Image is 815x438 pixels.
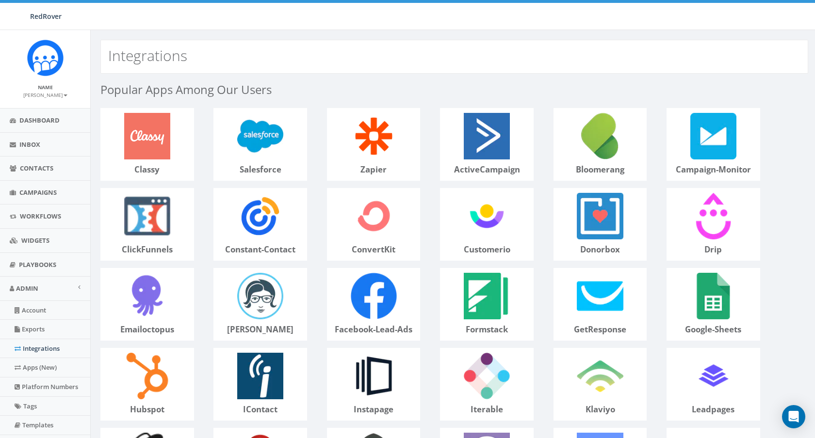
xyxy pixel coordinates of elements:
p: bloomerang [554,164,647,175]
img: emailoctopus-logo [119,268,175,324]
img: classy-logo [119,109,175,164]
a: [PERSON_NAME] [23,90,67,99]
p: emailoctopus [101,324,194,335]
p: leadpages [667,404,760,415]
p: convertKit [327,244,420,255]
p: klaviyo [554,404,647,415]
img: drip-logo [685,188,741,244]
img: bloomerang-logo [572,109,628,164]
img: constant-contact-logo [233,188,288,244]
img: convertKit-logo [346,188,401,244]
img: campaign-monitor-logo [685,109,741,164]
p: iterable [440,404,533,415]
p: zapier [327,164,420,175]
img: zapier-logo [346,109,401,164]
p: google-sheets [667,324,760,335]
img: hubspot-logo [119,348,175,404]
p: drip [667,244,760,255]
p: [PERSON_NAME] [214,324,307,335]
p: classy [101,164,194,175]
p: clickFunnels [101,244,194,255]
span: Campaigns [19,188,57,197]
p: salesforce [214,164,307,175]
img: leadpages-logo [685,348,741,404]
p: facebook-lead-ads [327,324,420,335]
img: formstack-logo [459,268,514,324]
span: Workflows [20,212,61,220]
img: emma-logo [233,268,288,324]
img: customerio-logo [459,188,514,244]
span: Dashboard [19,116,60,125]
p: customerio [440,244,533,255]
img: clickFunnels-logo [119,188,175,244]
span: Widgets [21,236,49,245]
p: iContact [214,404,307,415]
span: RedRover [30,12,62,21]
img: klaviyo-logo [572,348,628,404]
p: campaign-monitor [667,164,760,175]
p: constant-contact [214,244,307,255]
p: hubspot [101,404,194,415]
div: Open Intercom Messenger [782,405,805,428]
span: Playbooks [19,260,56,269]
p: donorbox [554,244,647,255]
img: instapage-logo [346,348,401,404]
span: Inbox [19,140,40,149]
img: getResponse-logo [572,268,628,324]
img: iterable-logo [459,348,514,404]
p: activeCampaign [440,164,533,175]
img: salesforce-logo [233,109,288,164]
img: activeCampaign-logo [459,109,514,164]
img: Rally_Corp_Icon.png [27,40,64,76]
img: donorbox-logo [572,188,628,244]
span: Admin [16,284,38,293]
img: google-sheets-logo [685,268,741,324]
img: iContact-logo [233,348,288,404]
span: Contacts [20,164,53,172]
small: [PERSON_NAME] [23,92,67,98]
p: instapage [327,404,420,415]
p: formstack [440,324,533,335]
img: facebook-lead-ads-logo [346,268,401,324]
p: getResponse [554,324,647,335]
h2: Integrations [108,47,187,63]
small: Name [38,84,53,91]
